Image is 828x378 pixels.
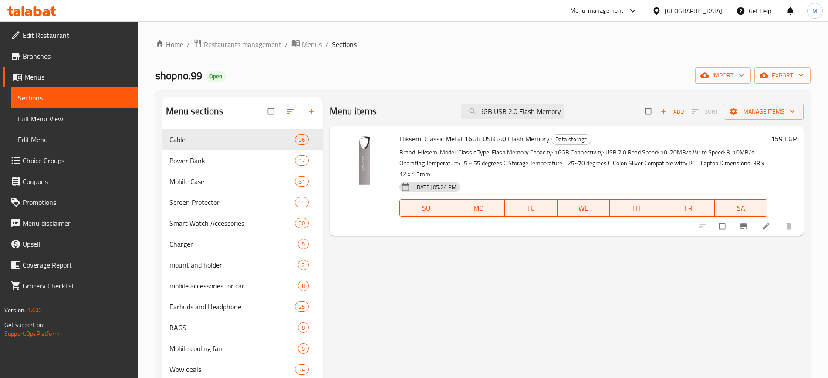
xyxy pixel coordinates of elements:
[330,105,377,118] h2: Menu items
[295,177,308,186] span: 31
[295,301,309,312] div: items
[295,219,308,227] span: 20
[24,72,131,82] span: Menus
[660,107,684,117] span: Add
[295,176,309,187] div: items
[718,202,764,214] span: SA
[155,66,202,85] span: shopno.99
[715,199,767,217] button: SA
[23,260,131,270] span: Coverage Report
[169,322,298,333] span: BAGS
[169,260,298,270] span: mount and holder
[3,25,138,46] a: Edit Restaurant
[162,275,323,296] div: mobile accessories for car8
[162,317,323,338] div: BAGS8
[4,319,44,331] span: Get support on:
[456,202,501,214] span: MO
[295,365,308,374] span: 24
[193,39,281,50] a: Restaurants management
[18,93,131,103] span: Sections
[11,108,138,129] a: Full Menu View
[714,218,732,234] span: Select to update
[169,364,295,375] span: Wow deals
[298,343,309,354] div: items
[508,202,554,214] span: TU
[4,328,60,339] a: Support.OpsPlatform
[162,171,323,192] div: Mobile Case31
[734,217,755,236] button: Branch-specific-item
[754,67,811,84] button: export
[3,234,138,254] a: Upsell
[3,213,138,234] a: Menu disclaimer
[298,282,308,290] span: 8
[399,147,767,180] p: Brand: Hiksemi Model: Classic Type: Flash Memory Capacity: 16GB Connectivity: USB 2.0 Read Speed:...
[169,343,298,354] div: Mobile cooling fan
[206,71,226,82] div: Open
[298,345,308,353] span: 5
[779,217,800,236] button: delete
[3,150,138,171] a: Choice Groups
[295,157,308,165] span: 17
[3,275,138,296] a: Grocery Checklist
[552,134,591,144] span: Data storage
[332,39,357,50] span: Sections
[169,176,295,187] span: Mobile Case
[812,6,818,16] span: M
[169,155,295,166] div: Power Bank
[281,102,302,121] span: Sort sections
[295,155,309,166] div: items
[771,133,797,145] h6: 159 EGP
[561,202,607,214] span: WE
[263,103,281,120] span: Select all sections
[187,39,190,50] li: /
[570,6,624,16] div: Menu-management
[412,183,460,191] span: [DATE] 05:24 PM
[762,222,772,231] a: Edit menu item
[452,199,505,217] button: MO
[162,129,323,150] div: Cable36
[295,136,308,144] span: 36
[3,67,138,87] a: Menus
[298,240,308,248] span: 5
[169,197,295,207] span: Screen Protector
[155,39,811,50] nav: breadcrumb
[461,104,564,119] input: search
[3,171,138,192] a: Coupons
[298,260,309,270] div: items
[169,218,295,228] span: Smart Watch Accessories
[295,197,309,207] div: items
[11,129,138,150] a: Edit Menu
[761,70,804,81] span: export
[610,199,662,217] button: TH
[23,51,131,61] span: Branches
[285,39,288,50] li: /
[169,281,298,291] span: mobile accessories for car
[23,197,131,207] span: Promotions
[505,199,558,217] button: TU
[295,198,308,207] span: 11
[662,199,715,217] button: FR
[162,234,323,254] div: Charger5
[702,70,744,81] span: import
[291,39,322,50] a: Menus
[295,134,309,145] div: items
[162,296,323,317] div: Earbuds and Headphone25
[298,281,309,291] div: items
[399,132,550,145] span: Hiksemi Classic Metal 16GB USB 2.0 Flash Memory
[169,301,295,312] span: Earbuds and Headphone
[295,303,308,311] span: 25
[206,73,226,80] span: Open
[658,105,686,118] span: Add item
[169,134,295,145] span: Cable
[724,104,804,120] button: Manage items
[18,114,131,124] span: Full Menu View
[399,199,452,217] button: SU
[162,254,323,275] div: mount and holder2
[23,176,131,187] span: Coupons
[23,30,131,40] span: Edit Restaurant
